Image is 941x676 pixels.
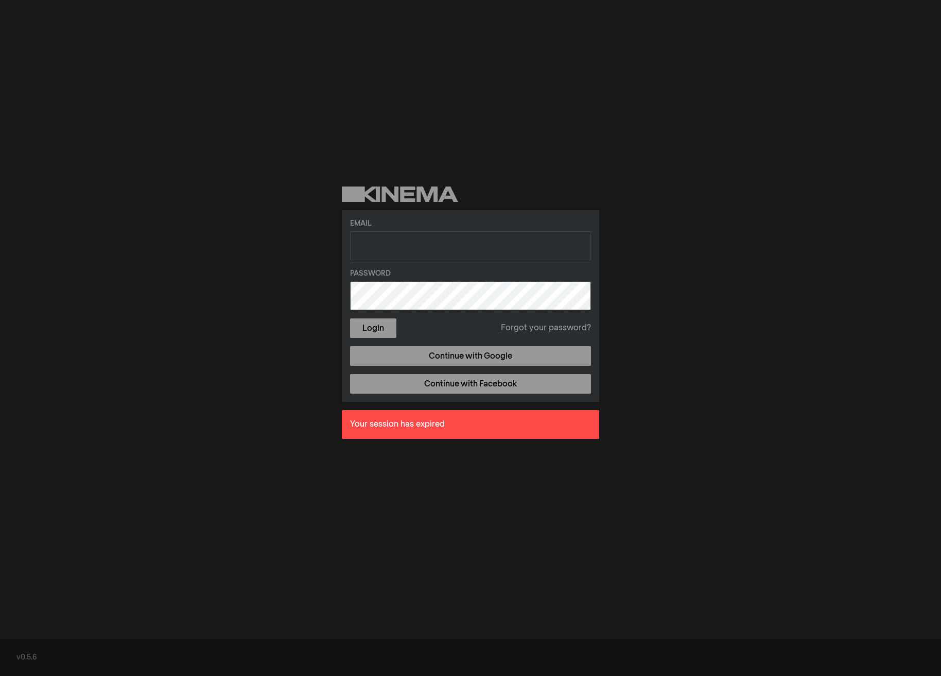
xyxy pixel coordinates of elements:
[16,652,925,663] div: v0.5.6
[350,374,591,394] a: Continue with Facebook
[350,218,591,229] label: Email
[501,322,591,334] a: Forgot your password?
[350,346,591,366] a: Continue with Google
[342,410,599,439] div: Your session has expired
[350,268,591,279] label: Password
[350,318,396,338] button: Login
